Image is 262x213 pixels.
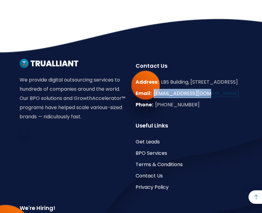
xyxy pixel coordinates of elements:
a: Privacy Policy [136,184,169,191]
a: Facebook [20,129,28,137]
span: LBS Building, [STREET_ADDRESS] [161,78,238,86]
span: Contact Us [136,62,167,70]
span: Address: [136,78,159,86]
span: Email: [136,90,152,97]
span: Useful Links [136,122,168,129]
span: We're Hiring! [20,204,55,212]
a: [EMAIL_ADDRESS][DOMAIN_NAME] [154,90,239,97]
span: Phone: [136,101,153,108]
a: [PHONE_NUMBER] [155,101,200,108]
a: BPO Services [136,150,167,157]
a: Get Leads [136,138,160,145]
a: Contact Us [136,172,163,179]
a: Terms & Conditions [136,161,183,168]
span: We provide digital outsourcing services to hundreds of companies around the world. Our BPO soluti... [20,76,125,120]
